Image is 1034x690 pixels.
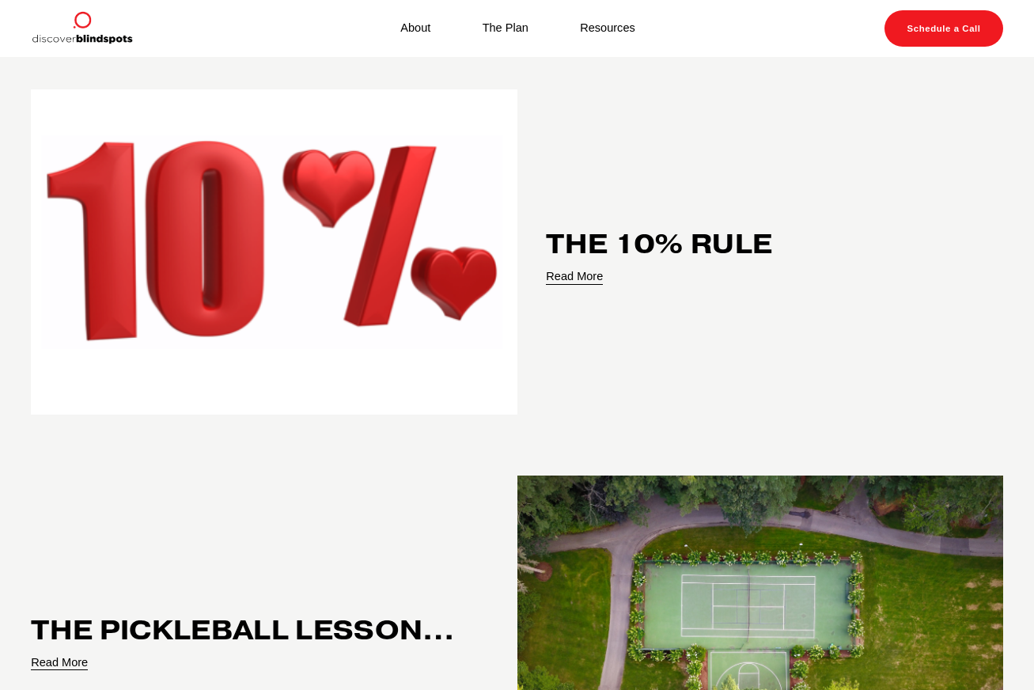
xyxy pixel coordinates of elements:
[546,267,603,286] a: Read More
[31,89,517,415] img: the 10% Rule
[31,10,132,47] img: Discover Blind Spots
[580,18,635,39] a: Resources
[400,18,430,39] a: About
[31,654,88,673] a: Read More
[31,613,454,647] a: The pickleball lesson…
[483,18,528,39] a: The Plan
[884,10,1002,47] a: Schedule a Call
[546,227,772,261] a: the 10% Rule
